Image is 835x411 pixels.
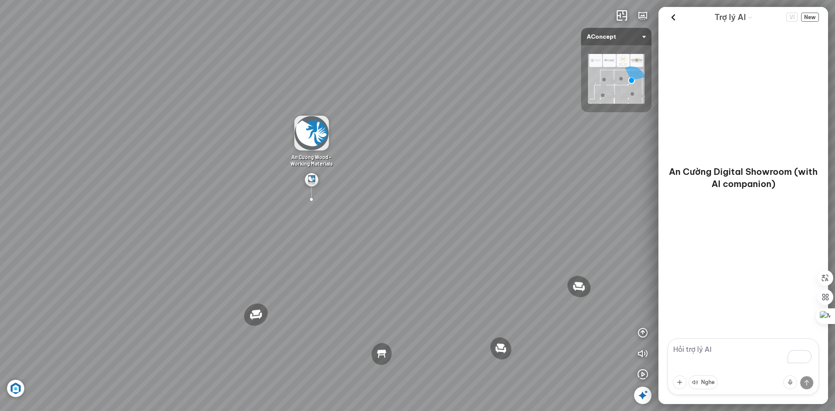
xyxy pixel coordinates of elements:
div: AI Guide options [715,10,753,24]
span: Trợ lý AI [715,11,746,23]
textarea: To enrich screen reader interactions, please activate Accessibility in Grammarly extension settings [668,338,819,395]
span: New [801,13,819,22]
button: Nghe [688,375,718,389]
button: New Chat [801,13,819,22]
span: An Cường Wood - Working Materials [291,154,333,167]
p: An Cường Digital Showroom (with AI companion) [669,166,818,190]
img: Group_271_UEWYKENUG3M6.png [304,173,318,187]
button: Change language [786,13,798,22]
span: AConcept [587,28,646,45]
img: Artboard_6_4x_1_F4RHW9YJWHU.jpg [7,380,24,397]
img: logo_An_Cuong_p_D4EHE666TACD_thumbnail.png [294,116,329,150]
img: AConcept_CTMHTJT2R6E4.png [588,54,645,104]
span: VI [786,13,798,22]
